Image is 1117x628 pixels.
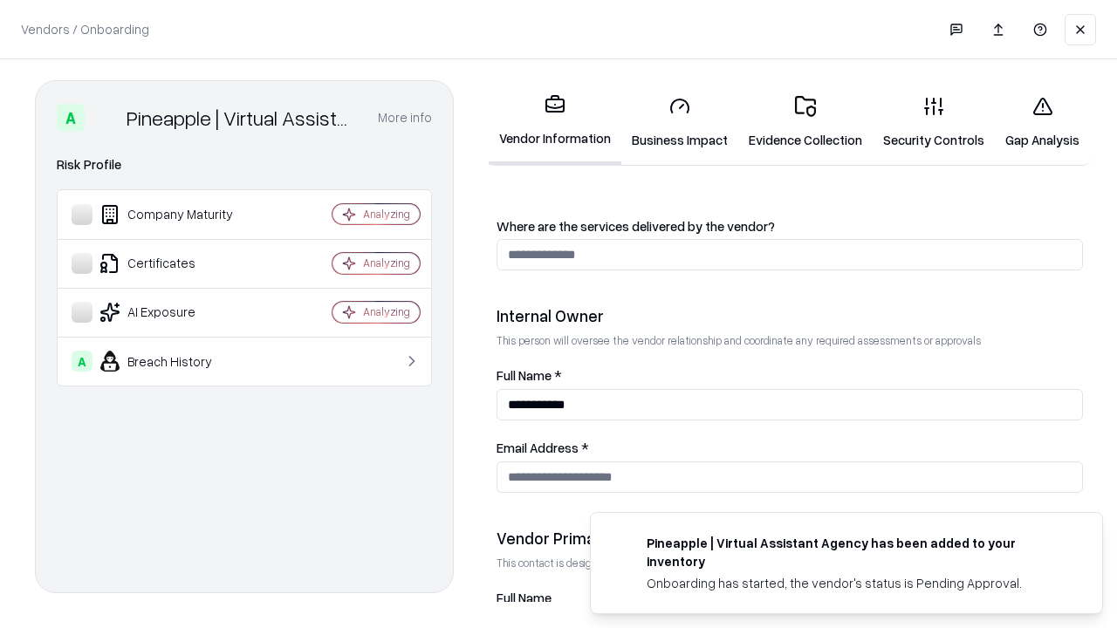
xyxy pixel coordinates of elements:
[57,104,85,132] div: A
[738,82,873,163] a: Evidence Collection
[57,154,432,175] div: Risk Profile
[92,104,120,132] img: Pineapple | Virtual Assistant Agency
[489,80,621,165] a: Vendor Information
[647,574,1060,592] div: Onboarding has started, the vendor's status is Pending Approval.
[497,333,1083,348] p: This person will oversee the vendor relationship and coordinate any required assessments or appro...
[621,82,738,163] a: Business Impact
[127,104,357,132] div: Pineapple | Virtual Assistant Agency
[21,20,149,38] p: Vendors / Onboarding
[497,441,1083,454] label: Email Address *
[363,304,410,319] div: Analyzing
[72,351,280,372] div: Breach History
[497,591,1083,604] label: Full Name
[363,207,410,222] div: Analyzing
[497,556,1083,570] p: This contact is designated to receive the assessment request from Shift
[647,534,1060,570] div: Pineapple | Virtual Assistant Agency has been added to your inventory
[72,351,93,372] div: A
[72,204,280,225] div: Company Maturity
[612,534,633,555] img: trypineapple.com
[363,256,410,270] div: Analyzing
[497,220,1083,233] label: Where are the services delivered by the vendor?
[72,253,280,274] div: Certificates
[497,369,1083,382] label: Full Name *
[497,305,1083,326] div: Internal Owner
[378,102,432,133] button: More info
[995,82,1090,163] a: Gap Analysis
[72,302,280,323] div: AI Exposure
[873,82,995,163] a: Security Controls
[497,528,1083,549] div: Vendor Primary Contact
